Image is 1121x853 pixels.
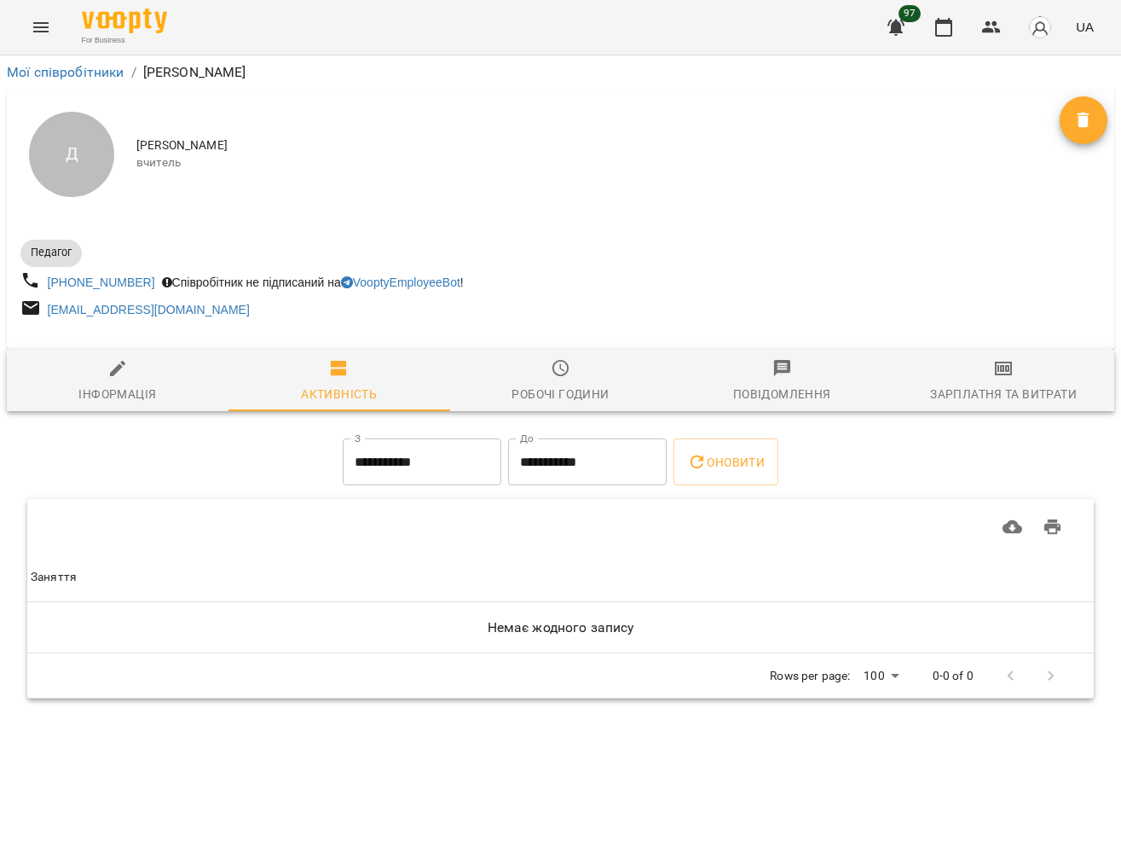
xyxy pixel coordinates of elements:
button: Друк [1032,507,1073,548]
img: avatar_s.png [1028,15,1052,39]
button: Видалити [1060,96,1107,144]
div: Table Toolbar [27,499,1094,554]
span: UA [1076,18,1094,36]
div: Активність [301,384,377,404]
div: Співробітник не підписаний на ! [159,270,467,294]
div: Д [29,112,114,197]
span: вчитель [136,154,1060,171]
div: Заняття [31,567,77,588]
a: Мої співробітники [7,64,124,80]
button: Menu [20,7,61,48]
a: [PHONE_NUMBER] [48,276,155,289]
span: Оновити [687,452,765,473]
a: VooptyEmployeeBot [341,276,460,289]
p: [PERSON_NAME] [143,62,246,83]
div: Повідомлення [733,384,831,404]
div: Зарплатня та Витрати [930,384,1077,404]
button: Оновити [673,438,778,486]
span: For Business [82,35,167,46]
p: 0-0 of 0 [933,668,974,685]
div: Sort [31,567,77,588]
p: Rows per page: [770,668,850,685]
button: UA [1069,11,1101,43]
div: Інформація [78,384,156,404]
div: Робочі години [511,384,609,404]
span: Заняття [31,567,1090,588]
div: 100 [857,664,904,688]
img: Voopty Logo [82,9,167,33]
button: Завантажити CSV [992,507,1033,548]
span: 97 [899,5,921,22]
nav: breadcrumb [7,62,1114,83]
h6: Немає жодного запису [31,616,1090,640]
span: [PERSON_NAME] [136,137,1060,154]
span: Педагог [20,245,82,260]
li: / [131,62,136,83]
a: [EMAIL_ADDRESS][DOMAIN_NAME] [48,303,250,316]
